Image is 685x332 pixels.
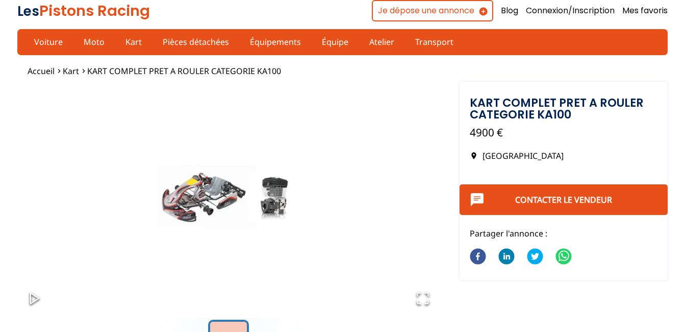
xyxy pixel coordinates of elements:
[243,33,308,51] a: Équipements
[622,5,668,16] a: Mes favoris
[470,228,657,239] p: Partager l'annonce :
[28,65,55,77] a: Accueil
[87,65,281,77] a: KART COMPLET PRET A ROULER CATEGORIE KA100
[526,5,615,16] a: Connexion/Inscription
[470,125,657,140] p: 4900 €
[119,33,148,51] a: Kart
[17,281,52,317] button: Play or Pause Slideshow
[515,194,612,205] a: Contacter le vendeur
[17,82,440,317] div: Go to Slide 1
[363,33,401,51] a: Atelier
[501,5,518,16] a: Blog
[527,242,543,273] button: twitter
[555,242,572,273] button: whatsapp
[17,2,39,20] span: Les
[156,33,236,51] a: Pièces détachées
[63,65,79,77] a: Kart
[498,242,515,273] button: linkedin
[470,242,486,273] button: facebook
[77,33,111,51] a: Moto
[405,281,440,317] button: Open Fullscreen
[409,33,460,51] a: Transport
[17,1,150,21] a: LesPistons Racing
[28,33,69,51] a: Voiture
[17,82,440,317] img: image
[460,184,668,215] button: Contacter le vendeur
[470,97,657,120] h1: KART COMPLET PRET A ROULER CATEGORIE KA100
[470,150,657,161] p: [GEOGRAPHIC_DATA]
[315,33,355,51] a: Équipe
